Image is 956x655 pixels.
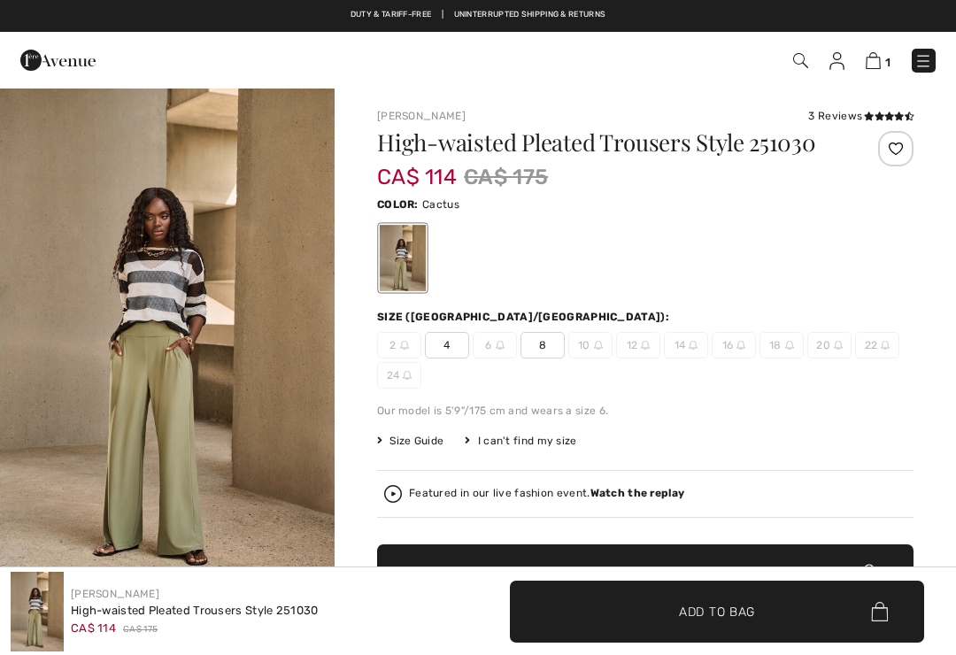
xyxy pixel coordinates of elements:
[866,52,881,69] img: Shopping Bag
[793,53,808,68] img: Search
[71,602,319,620] div: High-waisted Pleated Trousers Style 251030
[71,621,116,635] span: CA$ 114
[380,225,426,291] div: Cactus
[377,110,466,122] a: [PERSON_NAME]
[871,602,888,621] img: Bag.svg
[590,487,685,499] strong: Watch the replay
[568,332,613,358] span: 10
[860,564,879,587] img: Bag.svg
[403,371,412,380] img: ring-m.svg
[496,341,505,350] img: ring-m.svg
[679,602,755,620] span: Add to Bag
[881,341,890,350] img: ring-m.svg
[689,341,698,350] img: ring-m.svg
[465,433,576,449] div: I can't find my size
[377,131,824,154] h1: High-waisted Pleated Trousers Style 251030
[377,198,419,211] span: Color:
[473,332,517,358] span: 6
[885,56,890,69] span: 1
[829,52,844,70] img: My Info
[759,332,804,358] span: 18
[400,341,409,350] img: ring-m.svg
[377,362,421,389] span: 24
[409,488,684,499] div: Featured in our live fashion event.
[736,341,745,350] img: ring-m.svg
[855,332,899,358] span: 22
[71,588,159,600] a: [PERSON_NAME]
[377,309,673,325] div: Size ([GEOGRAPHIC_DATA]/[GEOGRAPHIC_DATA]):
[785,341,794,350] img: ring-m.svg
[712,332,756,358] span: 16
[123,623,158,636] span: CA$ 175
[616,332,660,358] span: 12
[11,572,64,651] img: High-Waisted Pleated Trousers Style 251030
[377,544,914,606] button: Add to Bag
[520,332,565,358] span: 8
[664,332,708,358] span: 14
[510,581,924,643] button: Add to Bag
[377,433,443,449] span: Size Guide
[808,108,914,124] div: 3 Reviews
[807,332,852,358] span: 20
[377,147,457,189] span: CA$ 114
[464,161,548,193] span: CA$ 175
[20,42,96,78] img: 1ère Avenue
[866,50,890,71] a: 1
[641,341,650,350] img: ring-m.svg
[594,341,603,350] img: ring-m.svg
[377,332,421,358] span: 2
[20,50,96,67] a: 1ère Avenue
[425,332,469,358] span: 4
[377,403,914,419] div: Our model is 5'9"/175 cm and wears a size 6.
[384,485,402,503] img: Watch the replay
[914,52,932,70] img: Menu
[422,198,459,211] span: Cactus
[834,341,843,350] img: ring-m.svg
